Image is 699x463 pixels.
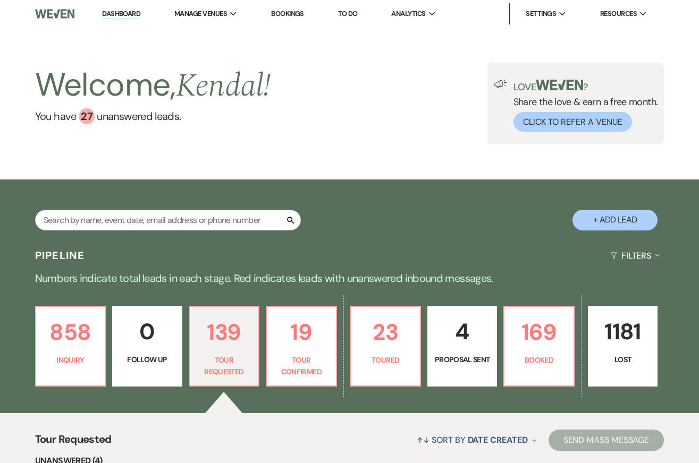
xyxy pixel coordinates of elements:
[511,314,567,350] p: 169
[176,62,271,110] span: Kendal !
[507,80,658,132] div: Share the love & earn a free month.
[35,431,112,454] span: Tour Requested
[468,434,528,445] span: Date Created
[588,306,658,387] a: 1181Lost
[119,354,175,365] p: Follow Up
[513,112,632,132] button: Click to Refer a Venue
[266,306,336,387] a: 19Tour Confirmed
[358,314,414,350] p: 23
[503,306,574,387] a: 169Booked
[536,80,583,90] img: weven-logo-green.svg
[35,306,106,387] a: 858Inquiry
[549,430,664,451] button: Send Mass Message
[174,8,227,19] span: Manage Venues
[358,354,414,366] p: Toured
[350,306,421,387] a: 23Toured
[43,354,98,366] p: Inquiry
[338,9,358,18] a: To Do
[511,354,567,366] p: Booked
[119,314,175,349] p: 0
[600,8,637,19] span: Resources
[391,8,425,19] span: Analytics
[273,354,329,378] p: Tour Confirmed
[35,210,301,230] input: Search by name, event date, email address or phone number
[43,314,98,350] p: 858
[526,8,556,19] span: Settings
[271,9,304,18] a: Bookings
[102,9,140,19] a: Dashboard
[434,354,490,365] p: Proposal Sent
[196,354,252,378] p: Tour Requested
[572,210,658,230] button: + Add Lead
[494,80,507,88] img: loud-speaker-illustration.svg
[595,354,651,365] p: Lost
[35,63,271,108] h2: Welcome,
[434,314,490,349] p: 4
[606,242,664,270] button: Filters
[595,314,651,349] p: 1181
[417,434,429,445] span: ↑↓
[427,306,497,387] a: 4Proposal Sent
[79,108,95,124] div: 27
[513,80,658,92] p: Love ?
[35,248,85,263] h3: Pipeline
[35,108,271,124] a: You have 27 unanswered leads.
[196,314,252,350] p: 139
[189,306,259,387] a: 139Tour Requested
[412,426,540,454] button: Sort By Date Created
[112,306,182,387] a: 0Follow Up
[273,314,329,350] p: 19
[35,3,75,25] img: Weven Logo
